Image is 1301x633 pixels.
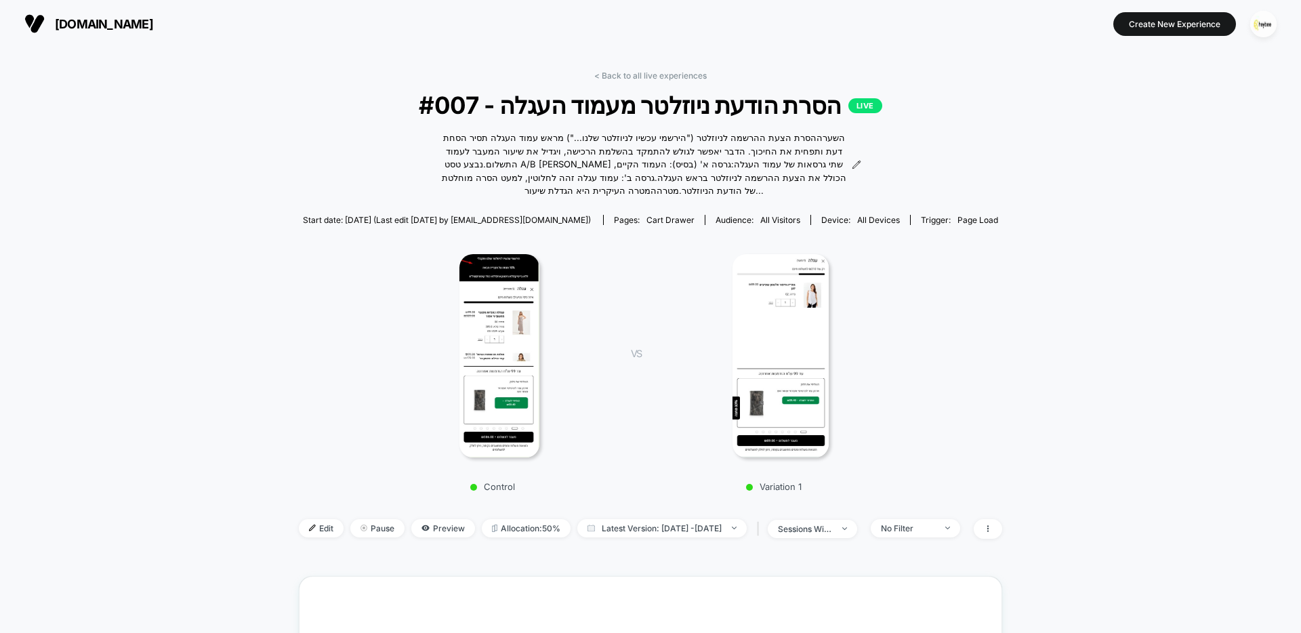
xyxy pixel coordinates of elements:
[587,525,595,531] img: calendar
[440,131,849,198] span: השערההסרת הצעת ההרשמה לניוזלטר ("הירשמי עכשיו לניוזלטר שלנו...") מראש עמוד העגלה תסיר הסחת דעת ות...
[299,519,344,537] span: Edit
[577,519,747,537] span: Latest Version: [DATE] - [DATE]
[945,527,950,529] img: end
[732,254,829,457] img: Variation 1 main
[309,525,316,531] img: edit
[778,524,832,534] div: sessions with impression
[411,519,475,537] span: Preview
[492,525,497,532] img: rebalance
[482,519,571,537] span: Allocation: 50%
[810,215,910,225] span: Device:
[24,14,45,34] img: Visually logo
[381,481,604,492] p: Control
[631,348,642,359] span: VS
[614,215,695,225] div: Pages:
[594,70,707,81] a: < Back to all live experiences
[20,13,157,35] button: [DOMAIN_NAME]
[732,527,737,529] img: end
[303,215,591,225] span: Start date: [DATE] (Last edit [DATE] by [EMAIL_ADDRESS][DOMAIN_NAME])
[753,519,768,539] span: |
[350,519,405,537] span: Pause
[1113,12,1236,36] button: Create New Experience
[957,215,998,225] span: Page Load
[1250,11,1277,37] img: ppic
[760,215,800,225] span: All Visitors
[716,215,800,225] div: Audience:
[842,527,847,530] img: end
[848,98,882,113] p: LIVE
[857,215,900,225] span: all devices
[55,17,153,31] span: [DOMAIN_NAME]
[881,523,935,533] div: No Filter
[334,91,967,119] span: #007 - הסרת הודעת ניוזלטר מעמוד העגלה
[655,481,892,492] p: Variation 1
[459,254,539,457] img: Control main
[360,525,367,531] img: end
[1246,10,1281,38] button: ppic
[921,215,998,225] div: Trigger:
[646,215,695,225] span: cart drawer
